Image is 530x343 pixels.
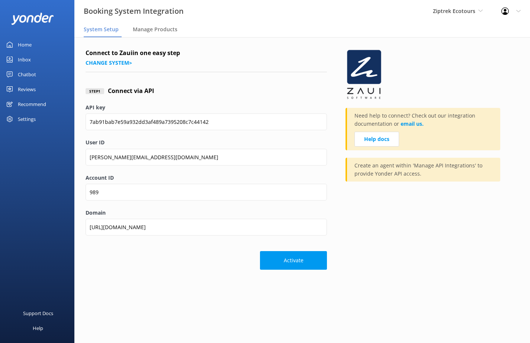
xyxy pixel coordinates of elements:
[86,103,327,112] label: API key
[18,97,46,112] div: Recommend
[86,138,327,147] label: User ID
[18,67,36,82] div: Chatbot
[86,219,327,235] input: Domain
[33,321,43,336] div: Help
[133,26,177,33] span: Manage Products
[23,306,53,321] div: Support Docs
[86,184,327,201] input: Account ID
[18,37,32,52] div: Home
[86,88,104,94] div: Step 1
[346,158,500,182] div: Create an agent within 'Manage API Integrations' to provide Yonder API access.
[18,52,31,67] div: Inbox
[433,7,475,15] span: Ziptrek Ecotours
[260,251,327,270] button: Activate
[84,26,119,33] span: System Setup
[354,132,399,147] a: Help docs
[354,112,493,132] p: Need help to connect? Check out our integration documentation or
[86,174,327,182] label: Account ID
[108,86,154,96] h4: Connect via API
[18,82,36,97] div: Reviews
[86,149,327,166] input: User ID
[86,113,327,130] input: API key
[18,112,36,126] div: Settings
[401,120,424,127] a: email us.
[86,59,132,66] a: Change system>
[84,5,184,17] h3: Booking System Integration
[86,209,327,217] label: Domain
[11,13,54,25] img: yonder-white-logo.png
[346,48,383,100] img: 1633406817..png
[86,48,327,58] h4: Connect to Zaui in one easy step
